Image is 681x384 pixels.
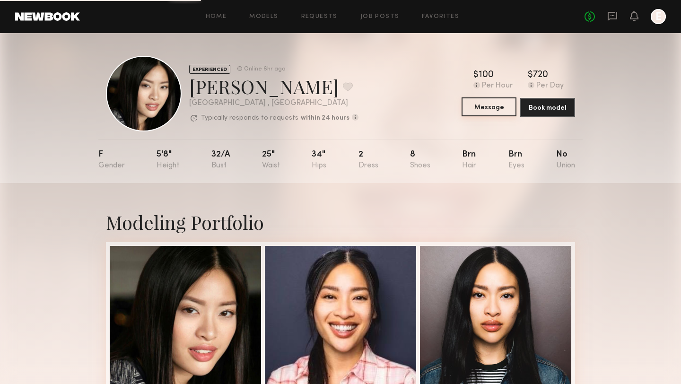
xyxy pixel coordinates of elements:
[508,150,524,170] div: Brn
[249,14,278,20] a: Models
[98,150,125,170] div: F
[651,9,666,24] a: E
[312,150,326,170] div: 34"
[301,14,338,20] a: Requests
[262,150,280,170] div: 25"
[422,14,459,20] a: Favorites
[211,150,230,170] div: 32/a
[201,115,298,122] p: Typically responds to requests
[189,99,358,107] div: [GEOGRAPHIC_DATA] , [GEOGRAPHIC_DATA]
[520,98,575,117] button: Book model
[410,150,430,170] div: 8
[189,74,358,99] div: [PERSON_NAME]
[206,14,227,20] a: Home
[462,150,476,170] div: Brn
[244,66,285,72] div: Online 6hr ago
[462,97,516,116] button: Message
[473,70,479,80] div: $
[358,150,378,170] div: 2
[533,70,548,80] div: 720
[106,209,575,235] div: Modeling Portfolio
[482,82,513,90] div: Per Hour
[189,65,230,74] div: EXPERIENCED
[528,70,533,80] div: $
[157,150,179,170] div: 5'8"
[360,14,400,20] a: Job Posts
[479,70,494,80] div: 100
[556,150,575,170] div: No
[536,82,564,90] div: Per Day
[301,115,349,122] b: within 24 hours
